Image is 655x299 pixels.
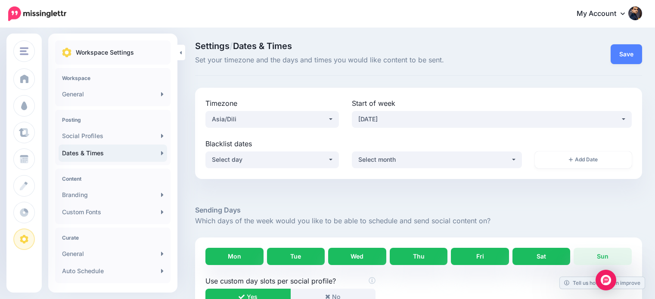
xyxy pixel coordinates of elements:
[205,248,264,265] a: Mon
[212,114,327,124] div: Asia/Dili
[390,248,448,265] a: Thu
[267,248,325,265] a: Tue
[205,139,632,149] label: Blacklist dates
[596,270,616,290] div: Open Intercom Messenger
[62,117,164,123] h4: Posting
[328,248,386,265] a: Wed
[59,127,167,145] a: Social Profiles
[20,47,28,55] img: menu.png
[560,277,645,289] a: Tell us how we can improve
[59,186,167,203] a: Branding
[8,6,66,21] img: Missinglettr
[611,44,642,64] button: Save
[195,55,489,66] span: Set your timezone and the days and times you would like content to be sent.
[59,145,167,162] a: Dates & Times
[59,245,167,262] a: General
[59,86,167,103] a: General
[352,151,522,168] button: Select month
[59,203,167,221] a: Custom Fonts
[205,276,376,286] label: Use custom day slots per social profile?
[358,114,620,124] div: [DATE]
[205,151,339,168] button: Select day
[568,3,642,25] a: My Account
[205,111,339,128] button: Asia/Dili
[205,98,339,108] label: Timezone
[451,248,509,265] a: Fri
[195,216,642,227] p: Which days of the week would you like to be able to schedule and send social content on?
[76,47,134,58] p: Workspace Settings
[59,262,167,280] a: Auto Schedule
[352,98,632,108] label: Start of week
[62,234,164,241] h4: Curate
[195,42,489,50] span: Settings Dates & Times
[352,111,632,128] button: Sunday
[358,154,510,165] div: Select month
[512,248,571,265] a: Sat
[212,154,327,165] div: Select day
[62,48,71,57] img: settings.png
[230,41,233,51] span: /
[574,248,632,265] a: Sun
[62,176,164,182] h4: Content
[195,205,642,216] h5: Sending Days
[62,75,164,81] h4: Workspace
[535,151,632,168] button: Add Date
